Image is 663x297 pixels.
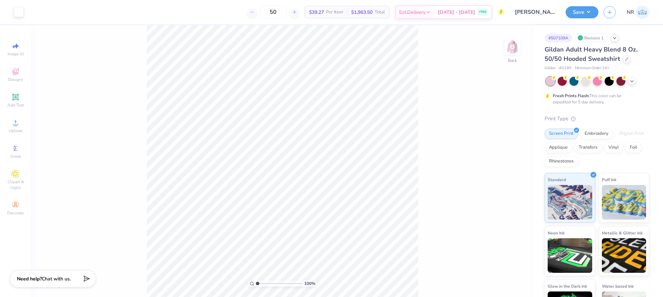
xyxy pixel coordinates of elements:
div: Screen Print [545,129,578,139]
button: Save [566,6,598,18]
span: [DATE] - [DATE] [438,9,475,16]
div: Print Type [545,115,649,123]
span: Gildan [545,65,556,71]
div: Transfers [574,142,602,153]
div: Applique [545,142,572,153]
span: Total [375,9,385,16]
div: Digital Print [615,129,648,139]
div: Foil [625,142,642,153]
img: Back [506,40,519,54]
strong: Need help? [17,276,42,282]
span: $1,963.50 [351,9,373,16]
span: Chat with us. [42,276,71,282]
span: Clipart & logos [3,179,28,190]
span: Greek [10,154,21,159]
span: Water based Ink [602,282,634,290]
img: Neon Ink [548,238,592,273]
span: Puff Ink [602,176,616,183]
span: Glow in the Dark Ink [548,282,587,290]
img: Puff Ink [602,185,646,220]
div: Rhinestones [545,156,578,167]
img: Metallic & Glitter Ink [602,238,646,273]
div: Embroidery [580,129,613,139]
span: Per Item [326,9,343,16]
span: Est. Delivery [399,9,425,16]
span: Decorate [7,210,24,216]
a: NR [627,6,649,19]
span: $39.27 [309,9,324,16]
img: Standard [548,185,592,220]
div: Revision 1 [576,34,607,42]
span: NR [627,8,634,16]
div: This color can be expedited for 5 day delivery. [553,93,638,105]
img: Niki Roselle Tendencia [636,6,649,19]
div: Back [508,57,517,64]
span: Add Text [7,102,24,108]
div: # 507109A [545,34,572,42]
div: Vinyl [604,142,623,153]
span: Neon Ink [548,229,565,236]
span: Gildan Adult Heavy Blend 8 Oz. 50/50 Hooded Sweatshirt [545,45,637,63]
span: 100 % [304,280,315,287]
strong: Fresh Prints Flash: [553,93,589,99]
input: Untitled Design [510,5,560,19]
span: Metallic & Glitter Ink [602,229,643,236]
span: Minimum Order: 24 + [575,65,609,71]
span: FREE [479,10,487,15]
span: Designs [8,77,23,82]
span: Standard [548,176,566,183]
span: Upload [9,128,22,133]
input: – – [260,6,287,18]
span: Image AI [8,51,24,57]
span: # G185 [559,65,571,71]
